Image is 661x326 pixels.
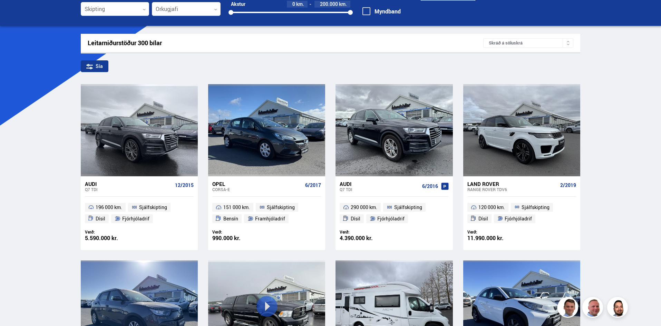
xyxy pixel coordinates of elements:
div: Q7 TDI [85,187,172,192]
div: Verð: [85,229,139,235]
span: 2/2019 [560,182,576,188]
div: 990.000 kr. [212,235,267,241]
div: Q7 TDI [340,187,419,192]
div: Range Rover TDV6 [467,187,557,192]
span: Framhjóladrif [255,215,285,223]
div: Verð: [467,229,522,235]
div: Akstur [231,1,245,7]
div: Audi [340,181,419,187]
div: Land Rover [467,181,557,187]
div: Skráð á söluskrá [483,38,573,48]
a: Audi Q7 TDI 12/2015 196 000 km. Sjálfskipting Dísil Fjórhjóladrif Verð: 5.590.000 kr. [81,176,198,250]
span: Sjálfskipting [522,203,550,211]
span: Sjálfskipting [139,203,167,211]
span: 0 [292,1,295,7]
span: 6/2016 [422,184,438,189]
span: Bensín [223,215,238,223]
span: 196 000 km. [96,203,122,211]
span: Fjórhjóladrif [505,215,532,223]
div: Sía [81,60,108,72]
span: Dísil [351,215,360,223]
span: 151 000 km. [223,203,250,211]
button: Open LiveChat chat widget [6,3,26,23]
span: Dísil [96,215,105,223]
label: Myndband [362,8,401,14]
span: km. [296,1,304,7]
span: km. [339,1,347,7]
div: 5.590.000 kr. [85,235,139,241]
div: 4.390.000 kr. [340,235,394,241]
span: 200.000 [320,1,338,7]
a: Land Rover Range Rover TDV6 2/2019 120 000 km. Sjálfskipting Dísil Fjórhjóladrif Verð: 11.990.000... [463,176,580,250]
span: Sjálfskipting [394,203,422,211]
span: Fjórhjóladrif [122,215,149,223]
div: Leitarniðurstöður 300 bílar [88,39,484,47]
a: Opel Corsa-e 6/2017 151 000 km. Sjálfskipting Bensín Framhjóladrif Verð: 990.000 kr. [208,176,325,250]
div: Opel [212,181,302,187]
img: nhp88E3Fdnt1Opn2.png [608,298,629,319]
img: siFngHWaQ9KaOqBr.png [583,298,604,319]
div: 11.990.000 kr. [467,235,522,241]
span: 12/2015 [175,182,194,188]
span: 120 000 km. [478,203,505,211]
div: Corsa-e [212,187,302,192]
span: Sjálfskipting [267,203,295,211]
span: 290 000 km. [351,203,377,211]
img: FbJEzSuNWCJXmdc-.webp [558,298,579,319]
div: Audi [85,181,172,187]
span: Dísil [478,215,488,223]
a: Audi Q7 TDI 6/2016 290 000 km. Sjálfskipting Dísil Fjórhjóladrif Verð: 4.390.000 kr. [336,176,453,250]
div: Verð: [340,229,394,235]
div: Verð: [212,229,267,235]
span: 6/2017 [305,182,321,188]
span: Fjórhjóladrif [377,215,405,223]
